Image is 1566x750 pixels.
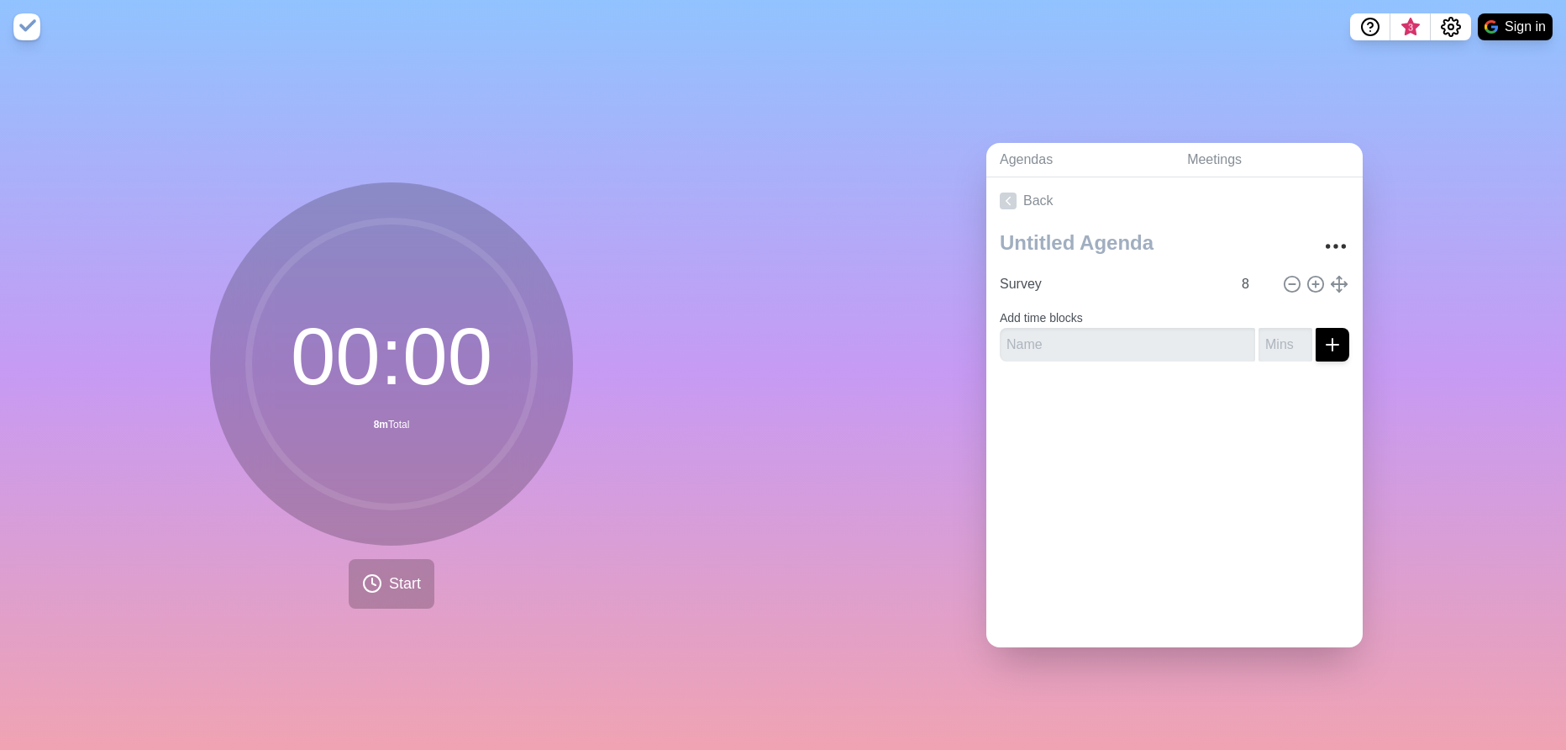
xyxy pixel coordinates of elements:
a: Agendas [986,143,1174,177]
input: Name [1000,328,1255,362]
input: Mins [1235,267,1275,301]
a: Back [986,177,1363,224]
button: More [1319,230,1353,263]
label: Add time blocks [1000,311,1083,325]
img: google logo [1485,20,1498,34]
button: Sign in [1478,13,1553,40]
span: 3 [1404,21,1417,34]
button: Settings [1431,13,1471,40]
a: Meetings [1174,143,1363,177]
button: What’s new [1390,13,1431,40]
span: Start [389,573,421,595]
input: Name [993,267,1232,301]
button: Start [349,559,434,609]
img: timeblocks logo [13,13,40,40]
button: Help [1350,13,1390,40]
input: Mins [1259,328,1312,362]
